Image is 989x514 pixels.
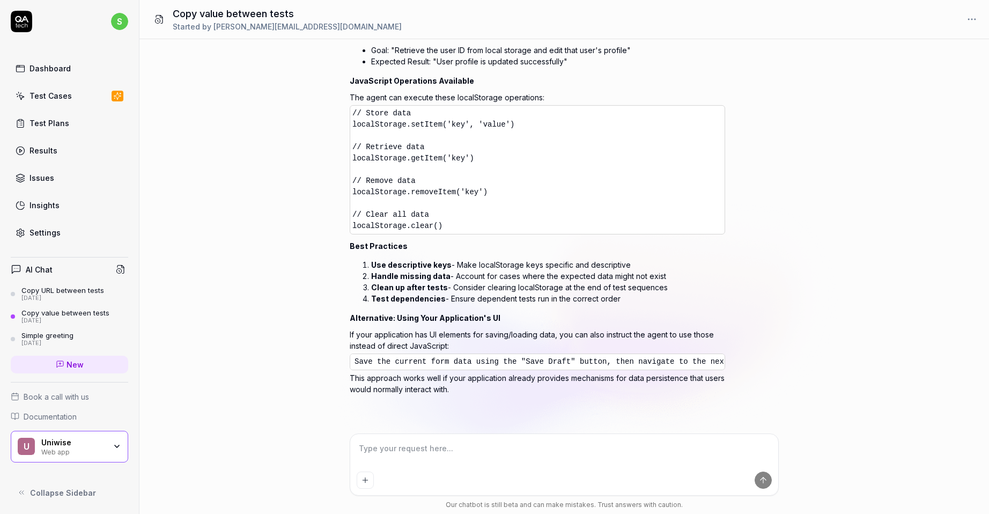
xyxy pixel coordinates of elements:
strong: Clean up after tests [371,283,448,292]
h4: AI Chat [26,264,53,275]
a: Issues [11,167,128,188]
span: s [111,13,128,30]
button: Collapse Sidebar [11,482,128,503]
li: Goal: "Retrieve the user ID from local storage and edit that user's profile" [371,45,725,56]
div: Web app [41,447,106,456]
div: [DATE] [21,317,109,325]
h2: Best Practices [350,240,725,252]
a: Book a call with us [11,391,128,402]
span: Collapse Sidebar [30,487,96,498]
div: Uniwise [41,438,106,447]
div: Our chatbot is still beta and can make mistakes. Trust answers with caution. [350,500,779,510]
a: Copy value between tests[DATE] [11,309,128,325]
button: Positive feedback [356,410,365,418]
span: Documentation [24,411,77,422]
div: Simple greeting [21,331,73,340]
a: Results [11,140,128,161]
button: Add attachment [357,472,374,489]
li: - Make localStorage keys specific and descriptive [371,259,725,270]
div: Copy URL between tests [21,286,104,295]
div: Copy value between tests [21,309,109,317]
div: [DATE] [21,340,73,347]
p: This approach works well if your application already provides mechanisms for data persistence tha... [350,372,725,395]
h2: Alternative: Using Your Application's UI [350,312,725,324]
strong: Handle missing data [371,271,451,281]
p: The agent can execute these localStorage operations: [350,92,725,103]
li: - Account for cases where the expected data might not exist [371,270,725,282]
p: If your application has UI elements for saving/loading data, you can also instruct the agent to u... [350,329,725,351]
a: Test Plans [11,113,128,134]
span: [PERSON_NAME][EMAIL_ADDRESS][DOMAIN_NAME] [213,22,402,31]
strong: Use descriptive keys [371,260,452,269]
div: Test Cases [29,90,72,101]
strong: Test dependencies [371,294,446,303]
li: - Consider clearing localStorage at the end of test sequences [371,282,725,293]
div: Settings [29,227,61,238]
code: // Store data localStorage.setItem('key', 'value') // Retrieve data localStorage.getItem('key') /... [352,109,514,230]
li: - Ensure dependent tests run in the correct order [371,293,725,304]
button: UUniwiseWeb app [11,431,128,463]
h1: Copy value between tests [173,6,402,21]
a: Documentation [11,411,128,422]
span: New [67,359,84,370]
a: Insights [11,195,128,216]
div: Insights [29,200,60,211]
a: Settings [11,222,128,243]
div: Results [29,145,57,156]
h2: JavaScript Operations Available [350,75,725,86]
div: Dashboard [29,63,71,74]
a: Test Cases [11,85,128,106]
a: Copy URL between tests[DATE] [11,286,128,302]
button: s [111,11,128,32]
code: Save the current form data using the "Save Draft" button, then navigate to the next page and load... [352,356,866,367]
span: U [18,438,35,455]
div: Test Plans [29,118,69,129]
a: Simple greeting[DATE] [11,331,128,347]
div: Started by [173,21,402,32]
li: Expected Result: "User profile is updated successfully" [371,56,725,67]
a: New [11,356,128,373]
div: [DATE] [21,295,104,302]
span: Book a call with us [24,391,89,402]
a: Dashboard [11,58,128,79]
button: Negative feedback [371,410,380,418]
div: Issues [29,172,54,183]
